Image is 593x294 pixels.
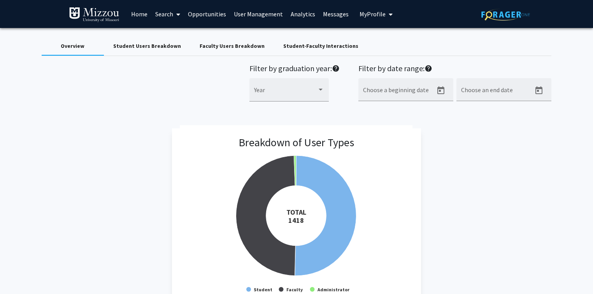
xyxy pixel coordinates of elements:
[151,0,184,28] a: Search
[287,0,319,28] a: Analytics
[317,287,350,292] text: Administrator
[254,287,272,292] text: Student
[332,64,340,73] mat-icon: help
[531,83,547,98] button: Open calendar
[481,9,530,21] img: ForagerOne Logo
[69,7,119,23] img: University of Missouri Logo
[319,0,353,28] a: Messages
[283,42,358,50] div: Student-Faculty Interactions
[249,64,340,75] h2: Filter by graduation year:
[200,42,265,50] div: Faculty Users Breakdown
[230,0,287,28] a: User Management
[61,42,84,50] div: Overview
[425,64,432,73] mat-icon: help
[360,10,386,18] span: My Profile
[6,259,33,288] iframe: Chat
[433,83,449,98] button: Open calendar
[113,42,181,50] div: Student Users Breakdown
[286,287,303,292] text: Faculty
[358,64,551,75] h2: Filter by date range:
[286,208,306,225] tspan: TOTAL 1418
[127,0,151,28] a: Home
[184,0,230,28] a: Opportunities
[239,136,354,149] h3: Breakdown of User Types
